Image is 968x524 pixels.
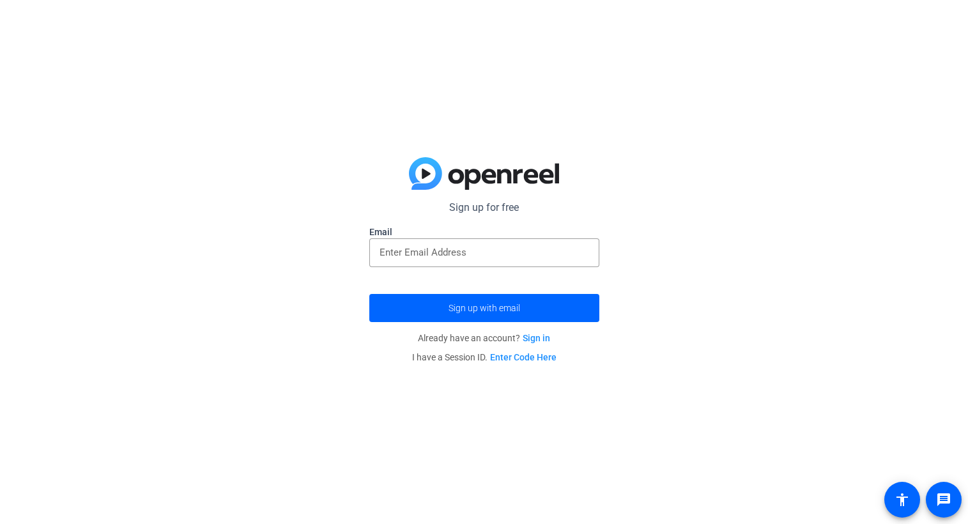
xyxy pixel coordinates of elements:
img: blue-gradient.svg [409,157,559,190]
input: Enter Email Address [380,245,589,260]
mat-icon: accessibility [895,492,910,507]
span: Already have an account? [418,333,550,343]
button: Sign up with email [369,294,599,322]
a: Sign in [523,333,550,343]
p: Sign up for free [369,200,599,215]
mat-icon: message [936,492,951,507]
a: Enter Code Here [490,352,557,362]
label: Email [369,226,599,238]
span: I have a Session ID. [412,352,557,362]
